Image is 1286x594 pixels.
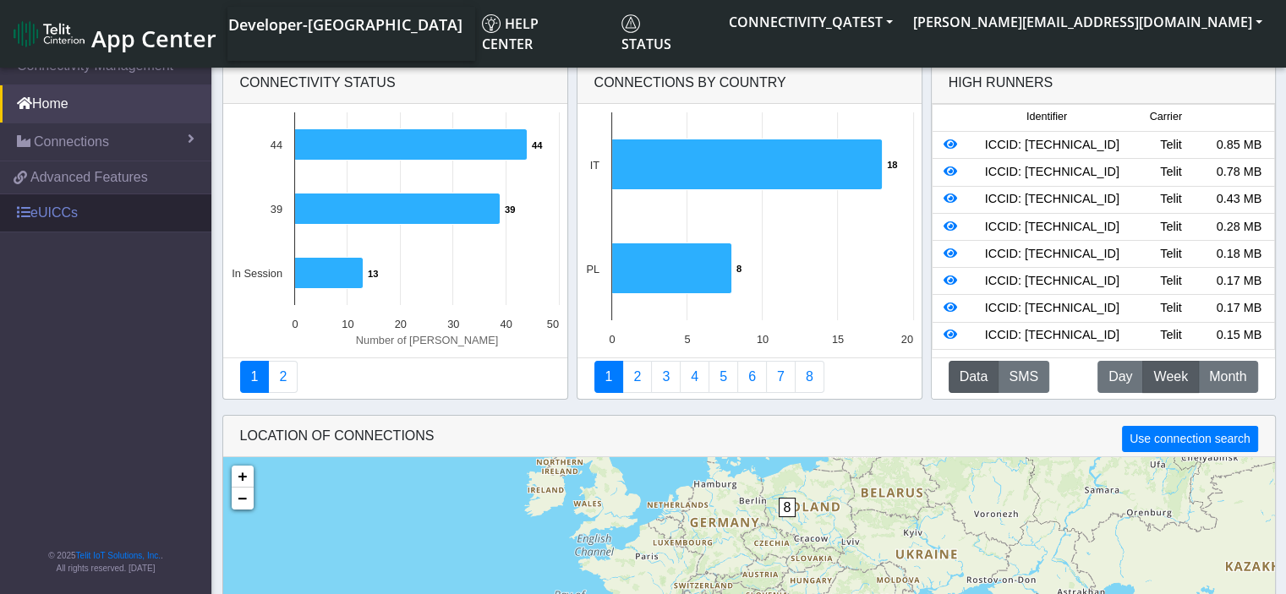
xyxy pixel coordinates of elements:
[1205,245,1272,264] div: 0.18 MB
[594,361,905,393] nav: Summary paging
[1205,272,1272,291] div: 0.17 MB
[622,361,652,393] a: Carrier
[1097,361,1143,393] button: Day
[1205,190,1272,209] div: 0.43 MB
[709,361,738,393] a: Usage by Carrier
[736,264,742,274] text: 8
[1026,109,1067,125] span: Identifier
[795,361,824,393] a: Not Connected for 30 days
[831,333,843,346] text: 15
[1137,272,1205,291] div: Telit
[1137,299,1205,318] div: Telit
[1137,245,1205,264] div: Telit
[586,263,599,275] text: PL
[475,7,615,61] a: Help center
[1137,163,1205,182] div: Telit
[30,167,148,188] span: Advanced Features
[482,14,501,33] img: knowledge.svg
[91,23,216,54] span: App Center
[228,14,462,35] span: Developer-[GEOGRAPHIC_DATA]
[615,7,719,61] a: Status
[900,333,912,346] text: 20
[1205,136,1272,155] div: 0.85 MB
[903,7,1272,37] button: [PERSON_NAME][EMAIL_ADDRESS][DOMAIN_NAME]
[1137,218,1205,237] div: Telit
[967,136,1137,155] div: ICCID: [TECHNICAL_ID]
[1209,367,1246,387] span: Month
[447,318,459,330] text: 30
[779,498,796,517] span: 8
[719,7,903,37] button: CONNECTIVITY_QATEST
[680,361,709,393] a: Connections By Carrier
[1149,109,1181,125] span: Carrier
[368,269,378,279] text: 13
[967,163,1137,182] div: ICCID: [TECHNICAL_ID]
[394,318,406,330] text: 20
[967,245,1137,264] div: ICCID: [TECHNICAL_ID]
[577,63,922,104] div: Connections By Country
[1153,367,1188,387] span: Week
[76,551,161,560] a: Telit IoT Solutions, Inc.
[546,318,558,330] text: 50
[232,488,254,510] a: Zoom out
[1137,136,1205,155] div: Telit
[1198,361,1257,393] button: Month
[1137,190,1205,209] div: Telit
[609,333,615,346] text: 0
[756,333,768,346] text: 10
[967,299,1137,318] div: ICCID: [TECHNICAL_ID]
[1205,218,1272,237] div: 0.28 MB
[232,466,254,488] a: Zoom in
[1205,326,1272,345] div: 0.15 MB
[594,361,624,393] a: Connections By Country
[651,361,681,393] a: Usage per Country
[14,16,214,52] a: App Center
[1137,326,1205,345] div: Telit
[967,272,1137,291] div: ICCID: [TECHNICAL_ID]
[223,416,1275,457] div: LOCATION OF CONNECTIONS
[227,7,462,41] a: Your current platform instance
[34,132,109,152] span: Connections
[949,73,1053,93] div: High Runners
[240,361,550,393] nav: Summary paging
[482,14,539,53] span: Help center
[1205,299,1272,318] div: 0.17 MB
[505,204,515,215] text: 39
[500,318,512,330] text: 40
[766,361,796,393] a: Zero Session
[532,140,543,150] text: 44
[684,333,690,346] text: 5
[967,190,1137,209] div: ICCID: [TECHNICAL_ID]
[949,361,999,393] button: Data
[1122,426,1257,452] button: Use connection search
[355,334,498,346] text: Number of [PERSON_NAME]
[240,361,270,393] a: Connectivity status
[967,326,1137,345] div: ICCID: [TECHNICAL_ID]
[268,361,298,393] a: Deployment status
[887,160,897,170] text: 18
[342,318,353,330] text: 10
[292,318,298,330] text: 0
[998,361,1049,393] button: SMS
[270,139,282,151] text: 44
[270,203,282,215] text: 39
[621,14,671,53] span: Status
[589,159,599,172] text: IT
[14,20,85,47] img: logo-telit-cinterion-gw-new.png
[1142,361,1199,393] button: Week
[1108,367,1132,387] span: Day
[232,267,282,280] text: In Session
[967,218,1137,237] div: ICCID: [TECHNICAL_ID]
[737,361,767,393] a: 14 Days Trend
[1205,163,1272,182] div: 0.78 MB
[621,14,640,33] img: status.svg
[223,63,567,104] div: Connectivity status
